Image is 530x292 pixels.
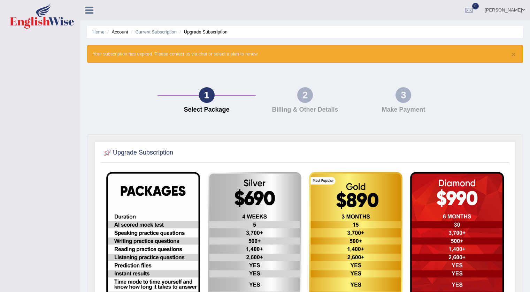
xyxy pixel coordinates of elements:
div: 3 [395,87,411,103]
h4: Select Package [161,106,252,113]
li: Account [106,29,128,35]
li: Upgrade Subscription [178,29,228,35]
h2: Upgrade Subscription [102,148,173,158]
div: Your subscription has expired. Please contact us via chat or select a plan to renew [87,45,523,63]
h4: Billing & Other Details [259,106,351,113]
div: 1 [199,87,215,103]
a: Current Subscription [135,29,177,35]
h4: Make Payment [358,106,449,113]
a: Home [92,29,105,35]
span: 0 [472,3,479,9]
button: × [512,51,516,58]
div: 2 [297,87,313,103]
